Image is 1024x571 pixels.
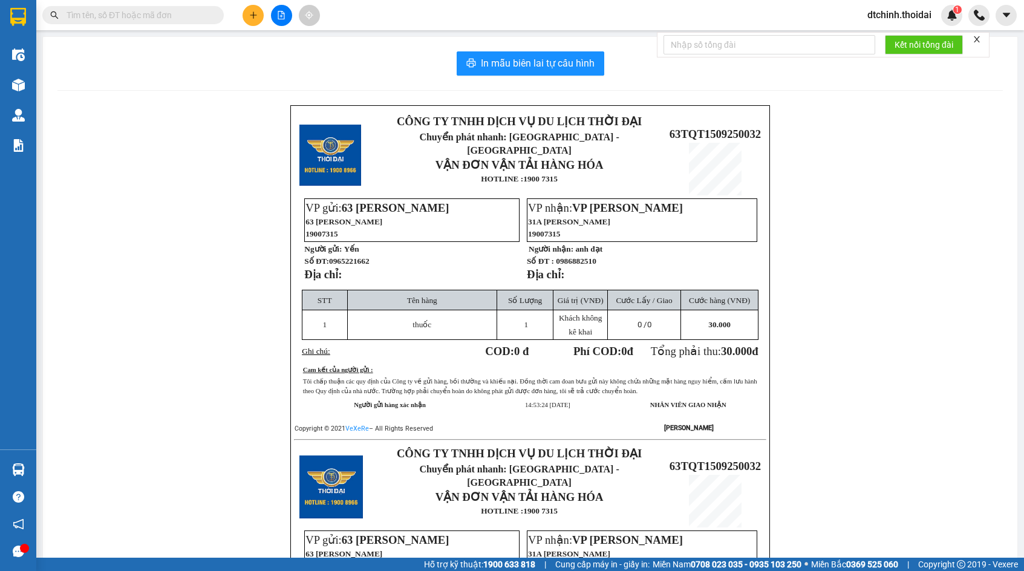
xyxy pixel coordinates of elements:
[650,402,726,408] strong: NHÂN VIÊN GIAO NHẬN
[322,320,327,329] span: 1
[305,201,449,214] span: VP gửi:
[653,558,801,571] span: Miền Nam
[424,558,535,571] span: Hỗ trợ kỹ thuật:
[305,533,449,546] span: VP gửi:
[957,560,965,569] span: copyright
[528,533,683,546] span: VP nhận:
[466,58,476,70] span: printer
[12,139,25,152] img: solution-icon
[974,10,985,21] img: phone-icon
[12,109,25,122] img: warehouse-icon
[483,560,535,569] strong: 1900 633 818
[973,35,981,44] span: close
[647,320,651,329] span: 0
[804,562,808,567] span: ⚪️
[407,296,437,305] span: Tên hàng
[304,256,369,266] strong: Số ĐT:
[514,345,529,357] span: 0 đ
[277,11,285,19] span: file-add
[689,296,750,305] span: Cước hàng (VNĐ)
[12,48,25,61] img: warehouse-icon
[752,345,758,357] span: đ
[559,313,602,336] span: Khách không kê khai
[708,320,731,329] span: 30.000
[305,217,382,226] span: 63 [PERSON_NAME]
[691,560,801,569] strong: 0708 023 035 - 0935 103 250
[858,7,941,22] span: dtchinh.thoidai
[295,425,433,432] span: Copyright © 2021 – All Rights Reserved
[616,296,672,305] span: Cước Lấy / Giao
[811,558,898,571] span: Miền Bắc
[299,5,320,26] button: aim
[299,455,363,519] img: logo
[12,463,25,476] img: warehouse-icon
[996,5,1017,26] button: caret-down
[664,424,714,432] strong: [PERSON_NAME]
[13,491,24,503] span: question-circle
[664,35,875,54] input: Nhập số tổng đài
[575,244,602,253] span: anh đạt
[529,244,573,253] strong: Người nhận:
[329,256,370,266] span: 0965221662
[305,549,382,558] span: 63 [PERSON_NAME]
[527,256,554,266] strong: Số ĐT :
[50,11,59,19] span: search
[955,5,959,14] span: 1
[10,8,26,26] img: logo-vxr
[556,256,596,266] span: 0986882510
[271,5,292,26] button: file-add
[304,268,342,281] strong: Địa chỉ:
[528,217,610,226] span: 31A [PERSON_NAME]
[342,201,449,214] span: 63 [PERSON_NAME]
[524,320,528,329] span: 1
[721,345,752,357] span: 30.000
[12,79,25,91] img: warehouse-icon
[397,447,642,460] strong: CÔNG TY TNHH DỊCH VỤ DU LỊCH THỜI ĐẠI
[895,38,953,51] span: Kết nối tổng đài
[344,244,359,253] span: Yến
[303,367,373,373] u: Cam kết của người gửi :
[651,345,758,357] span: Tổng phải thu:
[299,125,361,186] img: logo
[13,518,24,530] span: notification
[249,11,258,19] span: plus
[305,11,313,19] span: aim
[555,558,650,571] span: Cung cấp máy in - giấy in:
[528,549,610,558] span: 31A [PERSON_NAME]
[419,132,619,155] span: Chuyển phát nhanh: [GEOGRAPHIC_DATA] - [GEOGRAPHIC_DATA]
[13,546,24,557] span: message
[885,35,963,54] button: Kết nối tổng đài
[947,10,957,21] img: icon-new-feature
[846,560,898,569] strong: 0369 525 060
[508,296,542,305] span: Số Lượng
[523,174,558,183] strong: 1900 7315
[435,158,604,171] strong: VẬN ĐƠN VẬN TẢI HÀNG HÓA
[544,558,546,571] span: |
[525,402,570,408] span: 14:53:24 [DATE]
[67,8,209,22] input: Tìm tên, số ĐT hoặc mã đơn
[670,128,761,140] span: 63TQT1509250032
[342,533,449,546] span: 63 [PERSON_NAME]
[397,115,642,128] strong: CÔNG TY TNHH DỊCH VỤ DU LỊCH THỜI ĐẠI
[907,558,909,571] span: |
[303,378,757,394] span: Tôi chấp thuận các quy định của Công ty về gửi hàng, bồi thường và khiếu nại. Đồng thời cam đoan ...
[523,506,558,515] strong: 1900 7315
[413,320,431,329] span: thuốc
[304,244,342,253] strong: Người gửi:
[572,201,683,214] span: VP [PERSON_NAME]
[573,345,633,357] strong: Phí COD: đ
[528,229,560,238] span: 19007315
[481,174,523,183] strong: HOTLINE :
[558,296,604,305] span: Giá trị (VNĐ)
[528,201,683,214] span: VP nhận:
[527,268,564,281] strong: Địa chỉ:
[419,464,619,488] span: Chuyển phát nhanh: [GEOGRAPHIC_DATA] - [GEOGRAPHIC_DATA]
[481,56,595,71] span: In mẫu biên lai tự cấu hình
[354,402,426,408] strong: Người gửi hàng xác nhận
[1001,10,1012,21] span: caret-down
[302,347,330,356] span: Ghi chú:
[457,51,604,76] button: printerIn mẫu biên lai tự cấu hình
[305,229,338,238] span: 19007315
[670,460,761,472] span: 63TQT1509250032
[953,5,962,14] sup: 1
